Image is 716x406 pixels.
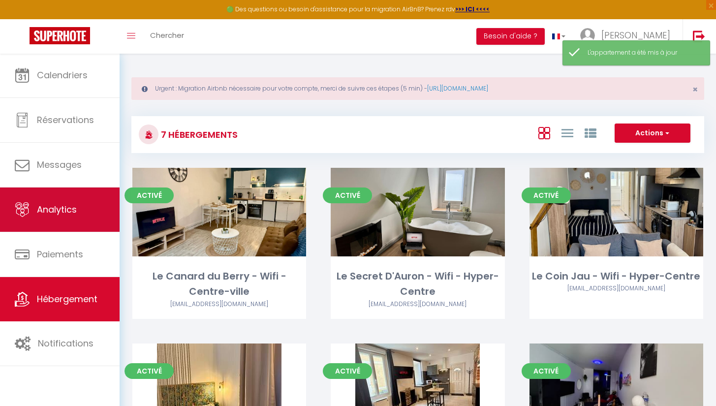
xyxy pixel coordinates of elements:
span: Chercher [150,30,184,40]
button: Close [692,85,698,94]
span: Activé [522,363,571,379]
span: × [692,83,698,95]
h3: 7 Hébergements [158,124,238,146]
a: >>> ICI <<<< [455,5,490,13]
button: Besoin d'aide ? [476,28,545,45]
a: [URL][DOMAIN_NAME] [427,84,488,93]
div: Le Coin Jau - Wifi - Hyper-Centre [529,269,703,284]
a: ... [PERSON_NAME] [573,19,683,54]
span: Activé [125,363,174,379]
span: Analytics [37,203,77,216]
div: Airbnb [331,300,504,309]
span: Activé [323,187,372,203]
span: Notifications [38,337,93,349]
span: Activé [323,363,372,379]
span: Activé [125,187,174,203]
a: Chercher [143,19,191,54]
div: Urgent : Migration Airbnb nécessaire pour votre compte, merci de suivre ces étapes (5 min) - [131,77,704,100]
a: Vue en Liste [561,125,573,141]
div: Le Secret D'Auron - Wifi - Hyper-Centre [331,269,504,300]
img: Super Booking [30,27,90,44]
span: Paiements [37,248,83,260]
div: L'appartement a été mis à jour [588,48,700,58]
div: Le Canard du Berry - Wifi - Centre-ville [132,269,306,300]
span: Messages [37,158,82,171]
a: Vue en Box [538,125,550,141]
button: Actions [615,124,690,143]
img: logout [693,30,705,42]
span: Réservations [37,114,94,126]
a: Vue par Groupe [585,125,596,141]
div: Airbnb [529,284,703,293]
span: Activé [522,187,571,203]
div: Airbnb [132,300,306,309]
span: Calendriers [37,69,88,81]
span: [PERSON_NAME] [601,29,670,41]
img: ... [580,28,595,43]
span: Hébergement [37,293,97,305]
